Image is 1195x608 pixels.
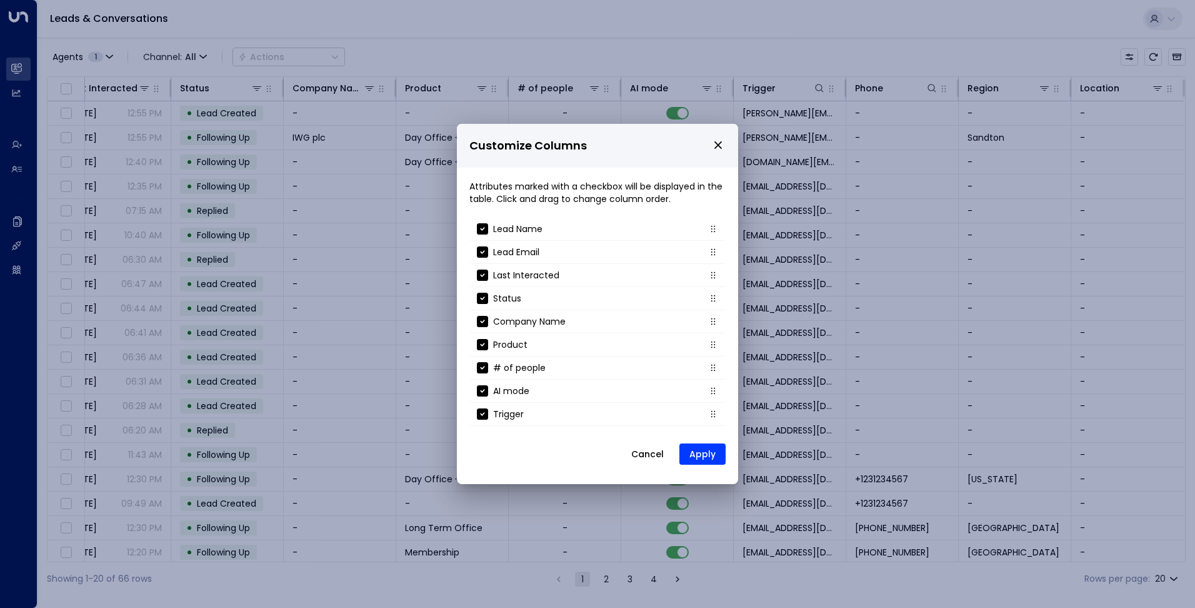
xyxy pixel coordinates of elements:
[493,315,566,328] p: Company Name
[712,139,724,151] button: close
[493,338,527,351] p: Product
[493,362,546,374] p: # of people
[469,180,726,205] p: Attributes marked with a checkbox will be displayed in the table. Click and drag to change column...
[493,385,529,397] p: AI mode
[493,269,559,281] p: Last Interacted
[469,137,587,155] span: Customize Columns
[679,443,726,465] button: Apply
[621,443,674,465] button: Cancel
[493,408,524,420] p: Trigger
[493,246,539,258] p: Lead Email
[493,223,542,235] p: Lead Name
[493,292,521,305] p: Status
